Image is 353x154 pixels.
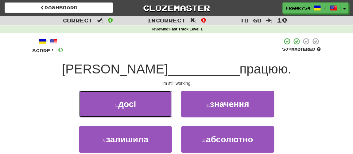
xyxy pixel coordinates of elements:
[240,17,262,23] span: To go
[206,103,210,108] small: 2 .
[58,46,63,53] span: 0
[202,138,206,143] small: 4 .
[181,126,274,153] button: 4.абсолютно
[63,17,93,23] span: Correct
[168,62,240,76] span: __________
[324,5,327,9] span: /
[32,38,63,45] div: /
[169,27,203,31] strong: Fast Track Level 1
[62,62,168,76] span: [PERSON_NAME]
[79,91,172,117] button: 1.досі
[79,126,172,153] button: 3.залишила
[286,5,310,11] span: frank754
[97,18,104,23] span: :
[201,16,206,24] span: 0
[122,2,231,13] a: Clozemaster
[282,47,321,52] div: Mastered
[282,2,341,14] a: frank754 /
[277,16,287,24] span: 10
[190,18,197,23] span: :
[5,2,113,13] a: Dashboard
[266,18,273,23] span: :
[210,99,249,109] span: значення
[239,62,291,76] span: працюю.
[147,17,186,23] span: Incorrect
[106,135,148,144] span: залишила
[206,135,253,144] span: абсолютно
[32,48,54,53] span: Score:
[102,138,106,143] small: 3 .
[118,99,136,109] span: досі
[108,16,113,24] span: 0
[115,103,118,108] small: 1 .
[282,47,291,52] span: 50 %
[181,91,274,117] button: 2.значення
[32,80,321,86] div: I'm still working.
